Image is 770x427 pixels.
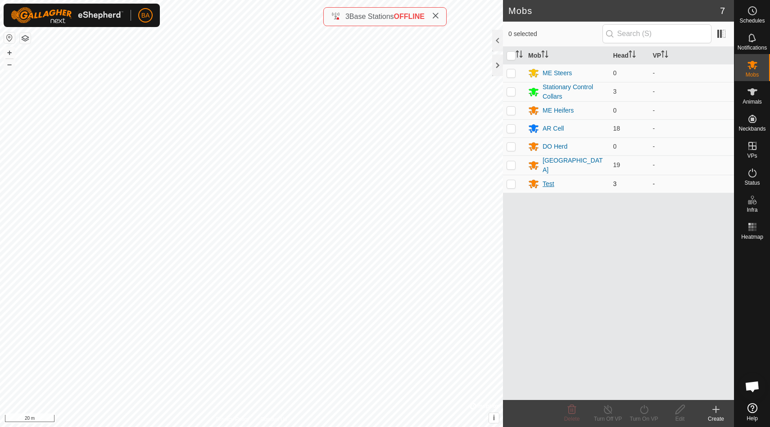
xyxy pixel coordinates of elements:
[661,52,668,59] p-sorticon: Activate to sort
[543,82,606,101] div: Stationary Control Collars
[739,373,766,400] div: Open chat
[739,18,765,23] span: Schedules
[11,7,123,23] img: Gallagher Logo
[394,13,425,20] span: OFFLINE
[613,69,617,77] span: 0
[743,99,762,104] span: Animals
[698,415,734,423] div: Create
[4,47,15,58] button: +
[734,400,770,425] a: Help
[649,137,734,155] td: -
[516,52,523,59] p-sorticon: Activate to sort
[649,119,734,137] td: -
[649,101,734,119] td: -
[747,153,757,159] span: VPs
[493,414,495,422] span: i
[613,88,617,95] span: 3
[525,47,610,64] th: Mob
[649,175,734,193] td: -
[746,72,759,77] span: Mobs
[649,47,734,64] th: VP
[613,161,621,168] span: 19
[747,416,758,421] span: Help
[508,5,720,16] h2: Mobs
[216,415,249,423] a: Privacy Policy
[744,180,760,186] span: Status
[543,142,567,151] div: DO Herd
[747,207,757,213] span: Infra
[613,107,617,114] span: 0
[543,106,574,115] div: ME Heifers
[613,180,617,187] span: 3
[489,413,499,423] button: i
[629,52,636,59] p-sorticon: Activate to sort
[649,155,734,175] td: -
[564,416,580,422] span: Delete
[260,415,287,423] a: Contact Us
[649,82,734,101] td: -
[649,64,734,82] td: -
[508,29,602,39] span: 0 selected
[738,126,765,132] span: Neckbands
[738,45,767,50] span: Notifications
[613,143,617,150] span: 0
[4,59,15,70] button: –
[602,24,711,43] input: Search (S)
[345,13,349,20] span: 3
[20,33,31,44] button: Map Layers
[613,125,621,132] span: 18
[349,13,394,20] span: Base Stations
[141,11,150,20] span: BA
[610,47,649,64] th: Head
[741,234,763,240] span: Heatmap
[543,124,564,133] div: AR Cell
[541,52,548,59] p-sorticon: Activate to sort
[4,32,15,43] button: Reset Map
[543,156,606,175] div: [GEOGRAPHIC_DATA]
[662,415,698,423] div: Edit
[543,68,572,78] div: ME Steers
[720,4,725,18] span: 7
[626,415,662,423] div: Turn On VP
[590,415,626,423] div: Turn Off VP
[543,179,554,189] div: Test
